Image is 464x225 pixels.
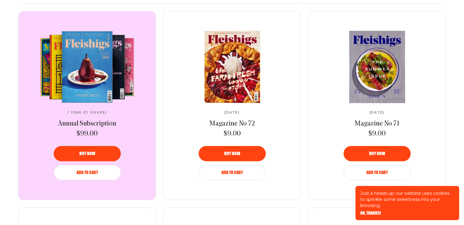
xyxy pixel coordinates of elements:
button: Buy now [54,146,121,161]
span: Add to Cart [221,170,243,175]
button: Add to Cart [199,165,266,180]
span: Buy now [224,151,240,156]
span: Magazine No 72 [209,120,255,127]
button: OK, THANKS! [360,211,381,215]
p: Just a heads-up: our website uses cookies to sprinkle some sweetness into your browsing. [360,190,454,209]
span: [DATE] [369,111,384,114]
span: Annual Subscription [58,120,116,127]
span: Buy now [369,151,385,156]
a: Magazine No 71 [354,119,399,129]
span: [DATE] [225,111,239,114]
img: Magazine No 71 [326,31,428,103]
button: Buy now [199,146,266,161]
span: Buy now [79,151,95,156]
a: Annual Subscription [58,119,116,129]
span: $99.00 [77,129,98,139]
span: 1 Year (11 Issues) [67,111,107,114]
span: Magazine No 71 [354,120,399,127]
img: Magazine No 72 [182,31,283,103]
a: Annual SubscriptionAnnual Subscription [36,31,138,103]
a: Magazine No 71Magazine No 71 [326,31,428,103]
button: Buy now [344,146,411,161]
img: Annual Subscription [36,31,138,103]
span: Add to Cart [366,170,388,175]
span: Add to Cart [77,170,98,175]
span: $9.00 [224,129,241,139]
button: Add to Cart [344,165,411,180]
span: $9.00 [369,129,386,139]
button: Add to Cart [54,165,121,180]
a: Magazine No 72 [209,119,255,129]
a: Magazine No 72Magazine No 72 [181,31,283,103]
